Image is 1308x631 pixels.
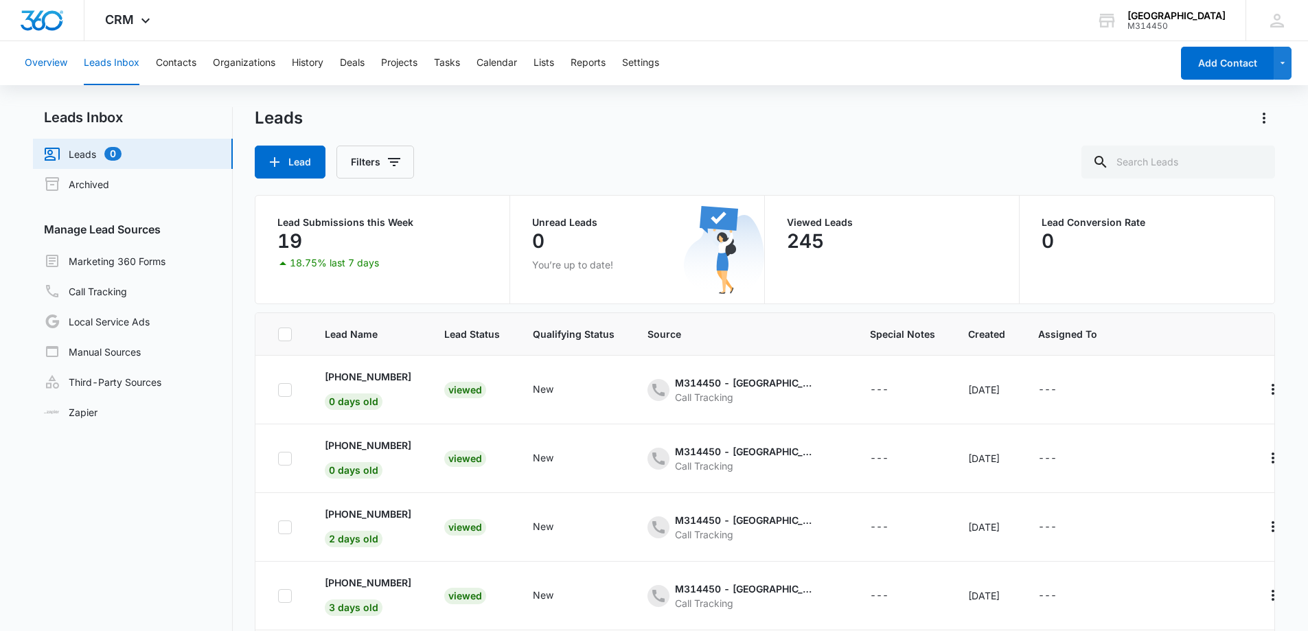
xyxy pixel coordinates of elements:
div: - - Select to Edit Field [1038,519,1081,536]
a: Leads0 [44,146,122,162]
div: Call Tracking [675,596,812,610]
button: Add Contact [1181,47,1274,80]
button: Actions [1262,584,1284,606]
button: Overview [25,41,67,85]
p: 19 [277,230,302,252]
span: Created [968,327,1005,341]
span: CRM [105,12,134,27]
div: New [533,450,553,465]
div: --- [1038,382,1057,398]
p: [PHONE_NUMBER] [325,369,411,384]
button: Organizations [213,41,275,85]
p: 0 [1042,230,1054,252]
h2: Leads Inbox [33,107,233,128]
span: 3 days old [325,599,382,616]
div: New [533,519,553,534]
div: M314450 - [GEOGRAPHIC_DATA] - Content [675,376,812,390]
p: 0 [532,230,544,252]
a: Viewed [444,384,486,395]
span: Lead Name [325,327,411,341]
div: --- [870,450,888,467]
span: Source [647,327,837,341]
button: Lists [533,41,554,85]
a: Third-Party Sources [44,374,161,390]
div: --- [870,519,888,536]
button: Actions [1262,447,1284,469]
button: Tasks [434,41,460,85]
div: - - Select to Edit Field [870,450,913,467]
div: [DATE] [968,588,1005,603]
div: - - Select to Edit Field [647,376,837,404]
div: New [533,382,553,396]
p: 18.75% last 7 days [290,258,379,268]
div: - - Select to Edit Field [647,582,837,610]
button: Leads Inbox [84,41,139,85]
a: Marketing 360 Forms [44,253,165,269]
a: Viewed [444,521,486,533]
span: Qualifying Status [533,327,615,341]
button: Actions [1253,107,1275,129]
div: - - Select to Edit Field [870,519,913,536]
span: 2 days old [325,531,382,547]
button: Lead [255,146,325,179]
button: History [292,41,323,85]
p: You’re up to date! [532,257,742,272]
a: Local Service Ads [44,313,150,330]
div: Call Tracking [675,390,812,404]
div: New [533,588,553,602]
div: Call Tracking [675,459,812,473]
div: account id [1127,21,1226,31]
a: [PHONE_NUMBER]2 days old [325,507,411,544]
button: Projects [381,41,417,85]
div: - - Select to Edit Field [533,588,578,604]
a: [PHONE_NUMBER]3 days old [325,575,411,613]
p: Unread Leads [532,218,742,227]
a: [PHONE_NUMBER]0 days old [325,369,411,407]
div: - - Select to Edit Field [647,444,837,473]
h1: Leads [255,108,303,128]
a: Archived [44,176,109,192]
div: [DATE] [968,451,1005,466]
h3: Manage Lead Sources [33,221,233,238]
div: Viewed [444,450,486,467]
div: M314450 - [GEOGRAPHIC_DATA] - Ads [675,444,812,459]
p: [PHONE_NUMBER] [325,438,411,452]
button: Contacts [156,41,196,85]
button: Deals [340,41,365,85]
button: Reports [571,41,606,85]
div: Viewed [444,588,486,604]
div: Viewed [444,519,486,536]
div: Viewed [444,382,486,398]
div: Call Tracking [675,527,812,542]
div: - - Select to Edit Field [647,513,837,542]
span: Lead Status [444,327,500,341]
div: - - Select to Edit Field [533,450,578,467]
span: 0 days old [325,462,382,479]
div: --- [870,588,888,604]
div: - - Select to Edit Field [1038,588,1081,604]
p: [PHONE_NUMBER] [325,507,411,521]
span: Assigned To [1038,327,1097,341]
a: [PHONE_NUMBER]0 days old [325,438,411,476]
div: - - Select to Edit Field [1038,450,1081,467]
span: Special Notes [870,327,935,341]
button: Actions [1262,516,1284,538]
div: [DATE] [968,382,1005,397]
a: Viewed [444,452,486,464]
a: Zapier [44,405,97,420]
button: Settings [622,41,659,85]
a: Manual Sources [44,343,141,360]
div: M314450 - [GEOGRAPHIC_DATA] - Ads [675,513,812,527]
p: Viewed Leads [787,218,997,227]
div: --- [1038,588,1057,604]
div: --- [870,382,888,398]
div: - - Select to Edit Field [533,382,578,398]
p: [PHONE_NUMBER] [325,575,411,590]
div: - - Select to Edit Field [870,588,913,604]
div: M314450 - [GEOGRAPHIC_DATA] - Ads [675,582,812,596]
div: - - Select to Edit Field [870,382,913,398]
a: Call Tracking [44,283,127,299]
a: Viewed [444,590,486,601]
div: account name [1127,10,1226,21]
div: - - Select to Edit Field [533,519,578,536]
